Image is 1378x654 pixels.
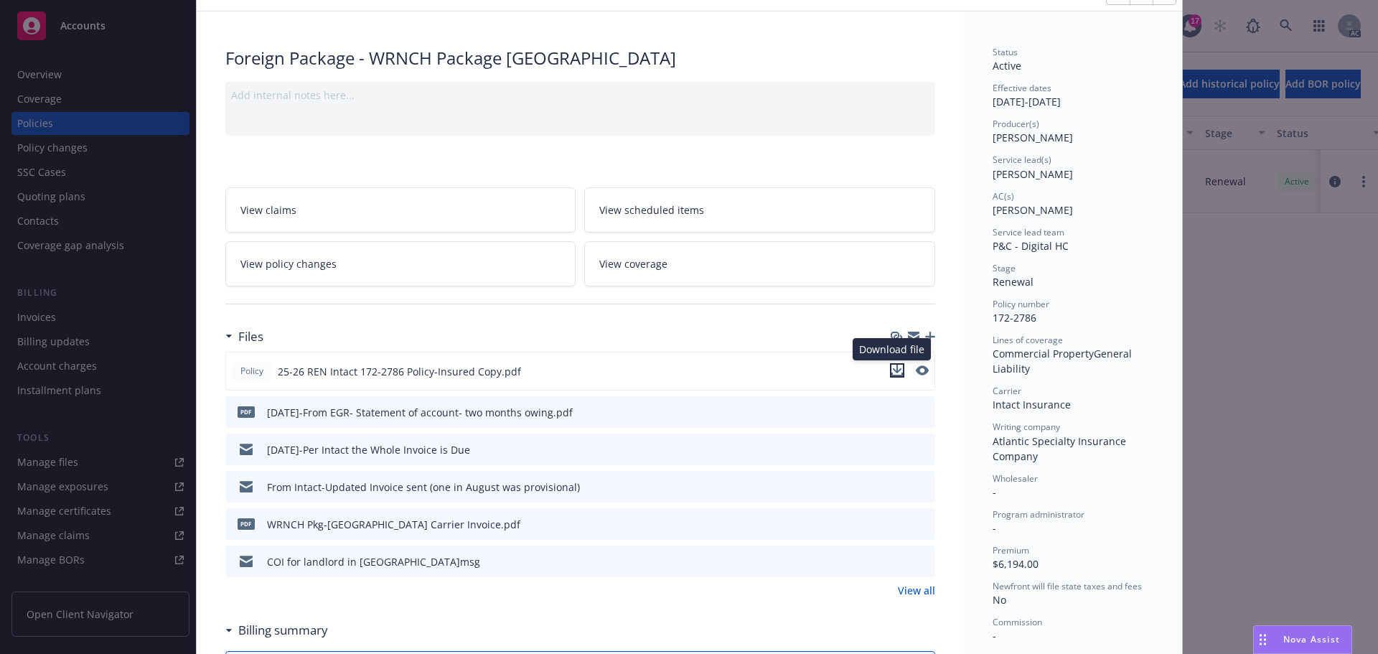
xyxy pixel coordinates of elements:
span: 25-26 REN Intact 172-2786 Policy-Insured Copy.pdf [278,364,521,379]
button: Nova Assist [1253,625,1352,654]
button: download file [894,442,905,457]
span: Renewal [993,275,1033,289]
span: pdf [238,406,255,417]
div: Foreign Package - WRNCH Package [GEOGRAPHIC_DATA] [225,46,935,70]
button: download file [894,405,905,420]
div: [DATE]-From EGR- Statement of account- two months owing.pdf [267,405,573,420]
h3: Files [238,327,263,346]
span: [PERSON_NAME] [993,131,1073,144]
span: $6,194.00 [993,557,1039,571]
span: Status [993,46,1018,58]
div: Download file [853,338,931,360]
span: 172-2786 [993,311,1036,324]
button: preview file [917,554,929,569]
span: View claims [240,202,296,218]
span: AC(s) [993,190,1014,202]
div: Add internal notes here... [231,88,929,103]
div: [DATE] - [DATE] [993,82,1153,109]
button: preview file [917,405,929,420]
span: Policy [238,365,266,378]
span: Commercial Property [993,347,1094,360]
span: Atlantic Specialty Insurance Company [993,434,1129,463]
span: Service lead team [993,226,1064,238]
span: - [993,521,996,535]
span: Stage [993,262,1016,274]
a: View policy changes [225,241,576,286]
span: View coverage [599,256,667,271]
button: preview file [917,480,929,495]
button: preview file [916,363,929,380]
span: - [993,485,996,499]
a: View claims [225,187,576,233]
span: [PERSON_NAME] [993,203,1073,217]
span: Newfront will file state taxes and fees [993,580,1142,592]
button: download file [890,363,904,380]
button: preview file [917,442,929,457]
span: Service lead(s) [993,154,1051,166]
span: Intact Insurance [993,398,1071,411]
div: Files [225,327,263,346]
div: COI for landlord in [GEOGRAPHIC_DATA]msg [267,554,480,569]
span: General Liability [993,347,1135,375]
span: pdf [238,518,255,529]
span: Premium [993,544,1029,556]
a: View all [898,583,935,598]
div: [DATE]-Per Intact the Whole Invoice is Due [267,442,470,457]
span: Writing company [993,421,1060,433]
a: View coverage [584,241,935,286]
button: preview file [916,365,929,375]
div: Drag to move [1254,626,1272,653]
span: P&C - Digital HC [993,239,1069,253]
span: Lines of coverage [993,334,1063,346]
a: View scheduled items [584,187,935,233]
span: Nova Assist [1283,633,1340,645]
span: Active [993,59,1021,73]
div: From Intact-Updated Invoice sent (one in August was provisional) [267,480,580,495]
span: Commission [993,616,1042,628]
span: Wholesaler [993,472,1038,485]
span: - [993,629,996,643]
span: Program administrator [993,508,1084,520]
span: View policy changes [240,256,337,271]
span: Effective dates [993,82,1051,94]
div: WRNCH Pkg-[GEOGRAPHIC_DATA] Carrier Invoice.pdf [267,517,520,532]
span: No [993,593,1006,607]
span: View scheduled items [599,202,704,218]
h3: Billing summary [238,621,328,640]
span: Policy number [993,298,1049,310]
button: download file [890,363,904,378]
span: Producer(s) [993,118,1039,130]
button: download file [894,554,905,569]
button: download file [894,517,905,532]
span: [PERSON_NAME] [993,167,1073,181]
button: download file [894,480,905,495]
span: Carrier [993,385,1021,397]
div: Billing summary [225,621,328,640]
button: preview file [917,517,929,532]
